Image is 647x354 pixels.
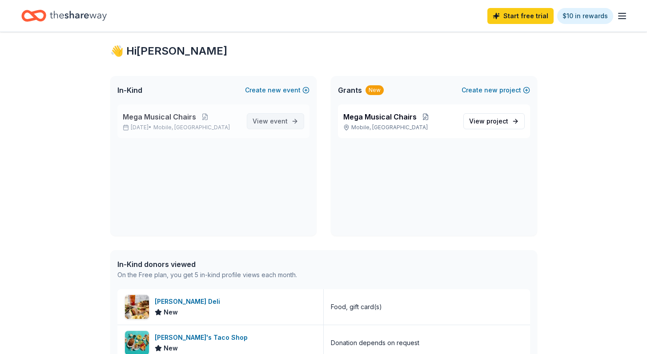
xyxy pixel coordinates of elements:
[338,85,362,95] span: Grants
[462,85,530,95] button: Createnewproject
[487,8,554,24] a: Start free trial
[155,296,224,307] div: [PERSON_NAME] Deli
[270,117,288,125] span: event
[366,85,384,95] div: New
[463,113,525,129] a: View project
[117,270,297,280] div: On the Free plan, you get 5 in-kind profile views each month.
[164,307,178,318] span: New
[331,302,382,312] div: Food, gift card(s)
[125,295,149,319] img: Image for McAlister's Deli
[331,338,419,348] div: Donation depends on request
[110,44,537,58] div: 👋 Hi [PERSON_NAME]
[117,259,297,270] div: In-Kind donors viewed
[21,5,107,26] a: Home
[469,116,508,127] span: View
[253,116,288,127] span: View
[117,85,142,95] span: In-Kind
[557,8,613,24] a: $10 in rewards
[155,332,251,343] div: [PERSON_NAME]'s Taco Shop
[486,117,508,125] span: project
[343,111,417,122] span: Mega Musical Chairs
[247,113,304,129] a: View event
[245,85,309,95] button: Createnewevent
[123,124,240,131] p: [DATE] •
[484,85,498,95] span: new
[343,124,456,131] p: Mobile, [GEOGRAPHIC_DATA]
[123,111,196,122] span: Mega Musical Chairs
[268,85,281,95] span: new
[153,124,230,131] span: Mobile, [GEOGRAPHIC_DATA]
[164,343,178,354] span: New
